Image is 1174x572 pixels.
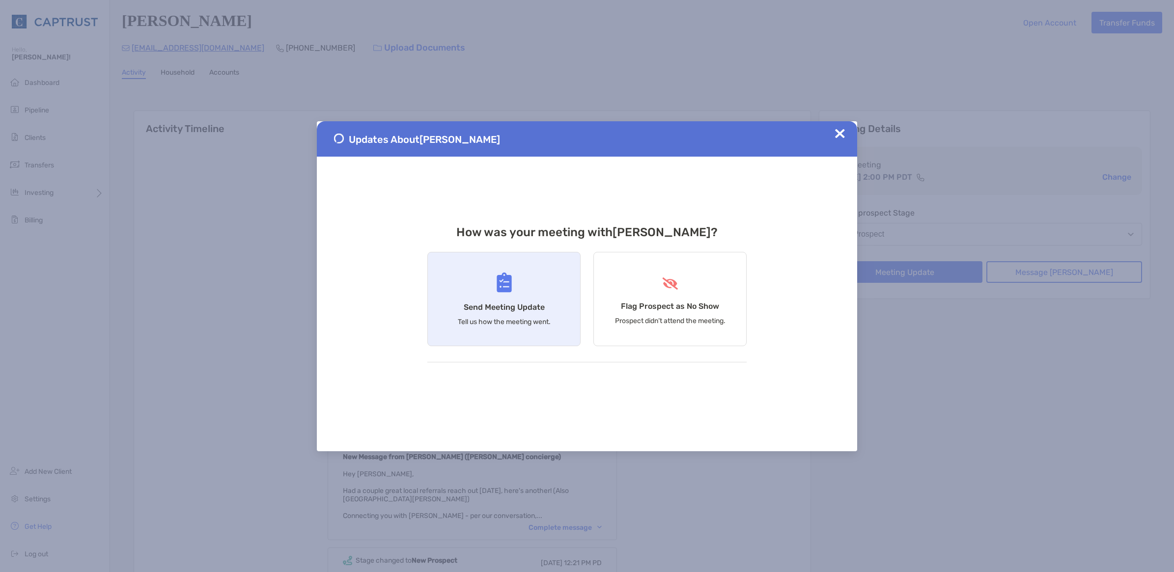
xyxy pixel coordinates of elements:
img: Send Meeting Update 1 [334,134,344,143]
span: Updates About [PERSON_NAME] [349,134,500,145]
p: Tell us how the meeting went. [458,318,551,326]
h4: Flag Prospect as No Show [621,301,719,311]
h4: Send Meeting Update [464,302,545,312]
h3: How was your meeting with [PERSON_NAME] ? [427,225,747,239]
img: Send Meeting Update [497,272,512,293]
img: Close Updates Zoe [835,129,845,138]
p: Prospect didn’t attend the meeting. [615,317,726,325]
img: Flag Prospect as No Show [661,277,679,290]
